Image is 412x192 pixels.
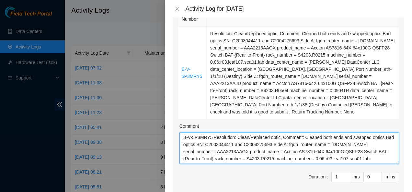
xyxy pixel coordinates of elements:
[186,5,404,12] div: Activity Log for [DATE]
[175,6,180,11] span: close
[207,27,399,119] td: Resolution: Clean/Replaced optic, Comment: Cleaned both ends and swapped optics Bad optics SN: C2...
[179,132,399,164] textarea: Comment
[173,6,182,12] button: Close
[350,172,364,182] div: hrs
[382,172,399,182] div: mins
[308,173,328,180] div: Duration :
[182,67,202,79] a: B-V-5P3MRY5
[179,123,199,130] label: Comment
